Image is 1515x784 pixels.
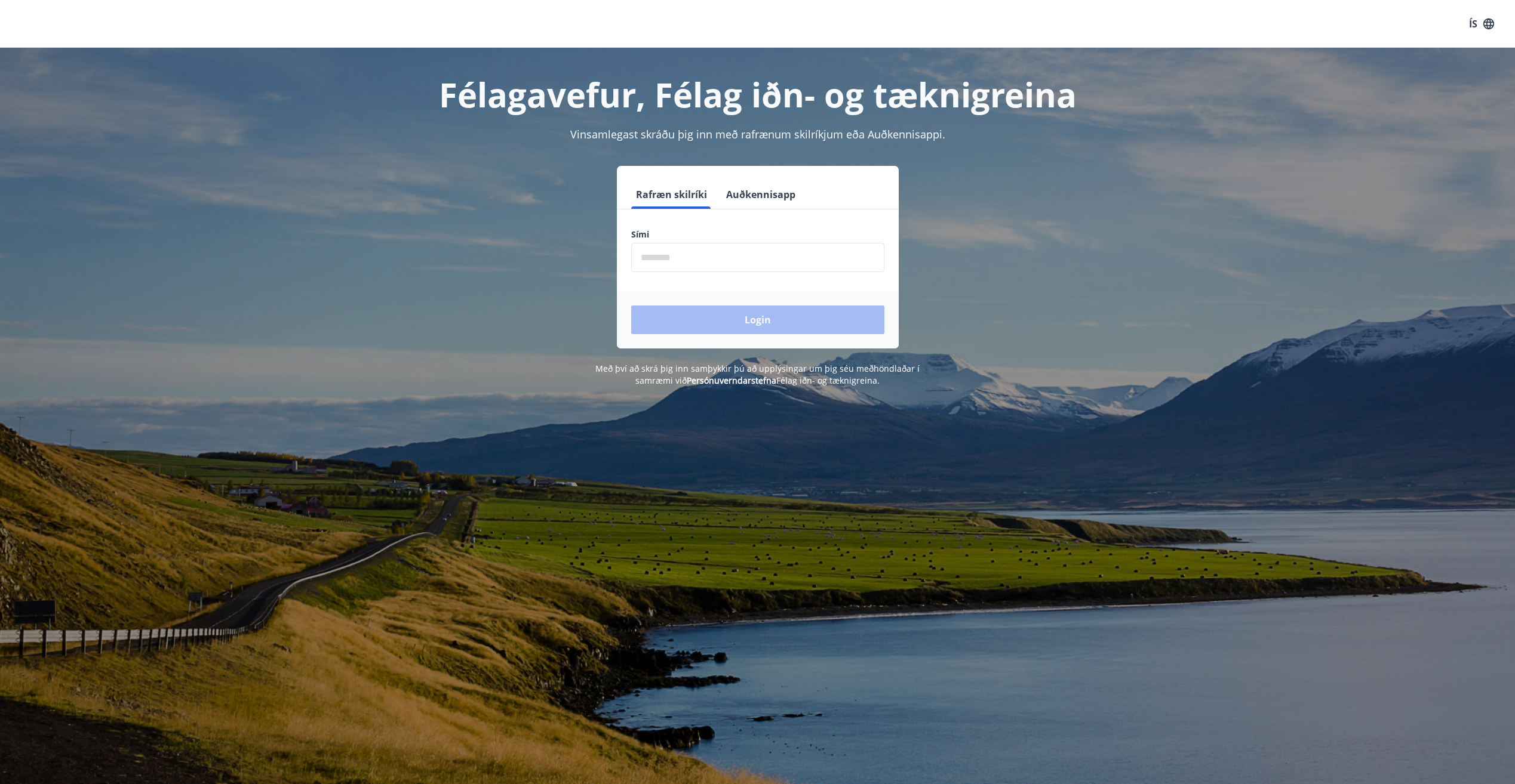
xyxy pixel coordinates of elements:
span: Vinsamlegast skráðu þig inn með rafrænum skilríkjum eða Auðkennisappi. [570,127,945,141]
h1: Félagavefur, Félag iðn- og tæknigreina [342,72,1173,117]
label: Sími [631,229,884,240]
button: ÍS [1462,13,1501,35]
span: Með því að skrá þig inn samþykkir þú að upplýsingar um þig séu meðhöndlaðar í samræmi við Félag i... [595,363,920,386]
button: Rafræn skilríki [631,180,712,209]
a: Persónuverndarstefna [687,375,776,386]
button: Auðkennisapp [721,180,800,209]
